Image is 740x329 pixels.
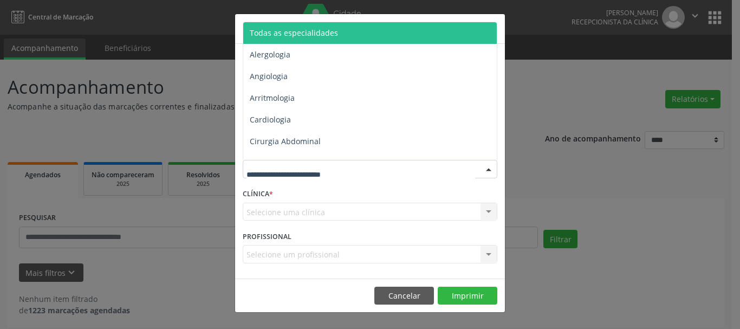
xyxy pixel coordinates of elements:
span: Todas as especialidades [250,28,338,38]
span: Angiologia [250,71,288,81]
span: Cirurgia Abdominal [250,136,321,146]
h5: Relatório de agendamentos [243,22,367,36]
button: Cancelar [374,287,434,305]
button: Close [483,14,505,41]
span: Arritmologia [250,93,295,103]
label: PROFISSIONAL [243,228,291,245]
button: Imprimir [438,287,497,305]
span: Alergologia [250,49,290,60]
span: Cirurgia Bariatrica [250,158,316,168]
label: CLÍNICA [243,186,273,203]
span: Cardiologia [250,114,291,125]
